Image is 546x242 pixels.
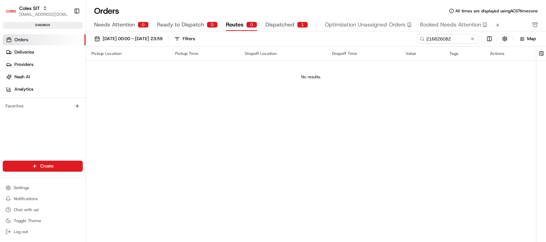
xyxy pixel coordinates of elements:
[91,34,166,44] button: [DATE] 00:00 - [DATE] 23:59
[14,74,30,80] span: Nash AI
[3,194,83,204] button: Notifications
[3,47,86,58] a: Deliveries
[3,34,86,45] a: Orders
[14,207,39,212] span: Chat with us!
[3,71,86,82] a: Nash AI
[40,163,54,169] span: Create
[3,22,83,29] div: sandbox
[455,8,538,14] span: All times are displayed using ACST timezone
[3,227,83,237] button: Log out
[420,21,481,29] span: Booked Needs Attention
[19,5,40,12] button: Coles SIT
[490,51,531,56] div: Actions
[171,34,198,44] button: Filters
[332,51,394,56] div: Dropoff Time
[5,5,16,16] img: Coles SIT
[14,218,41,223] span: Toggle Theme
[89,74,533,80] div: No results.
[3,205,83,215] button: Chat with us!
[94,5,119,16] h1: Orders
[325,21,406,29] span: Optimization Unassigned Orders
[527,36,536,42] span: Map
[138,22,149,28] div: 0
[19,12,68,17] button: [EMAIL_ADDRESS][DOMAIN_NAME]
[103,36,162,42] span: [DATE] 00:00 - [DATE] 23:59
[14,49,34,55] span: Deliveries
[226,21,243,29] span: Routes
[175,51,234,56] div: Pickup Time
[450,51,479,56] div: Tags
[14,37,28,43] span: Orders
[3,216,83,226] button: Toggle Theme
[14,196,38,201] span: Notifications
[3,84,86,95] a: Analytics
[207,22,218,28] div: 0
[3,183,83,193] button: Settings
[246,22,257,28] div: 0
[3,3,71,19] button: Coles SITColes SIT[EMAIL_ADDRESS][DOMAIN_NAME]
[3,101,83,112] div: Favorites
[94,21,135,29] span: Needs Attention
[297,22,308,28] div: 1
[14,229,28,234] span: Log out
[14,86,33,92] span: Analytics
[14,61,33,68] span: Providers
[245,51,321,56] div: Dropoff Location
[406,51,439,56] div: Value
[265,21,294,29] span: Dispatched
[3,59,86,70] a: Providers
[157,21,204,29] span: Ready to Dispatch
[417,34,479,44] input: Type to search
[91,51,164,56] div: Pickup Location
[515,35,541,43] button: Map
[183,36,195,42] div: Filters
[3,161,83,172] button: Create
[14,185,29,191] span: Settings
